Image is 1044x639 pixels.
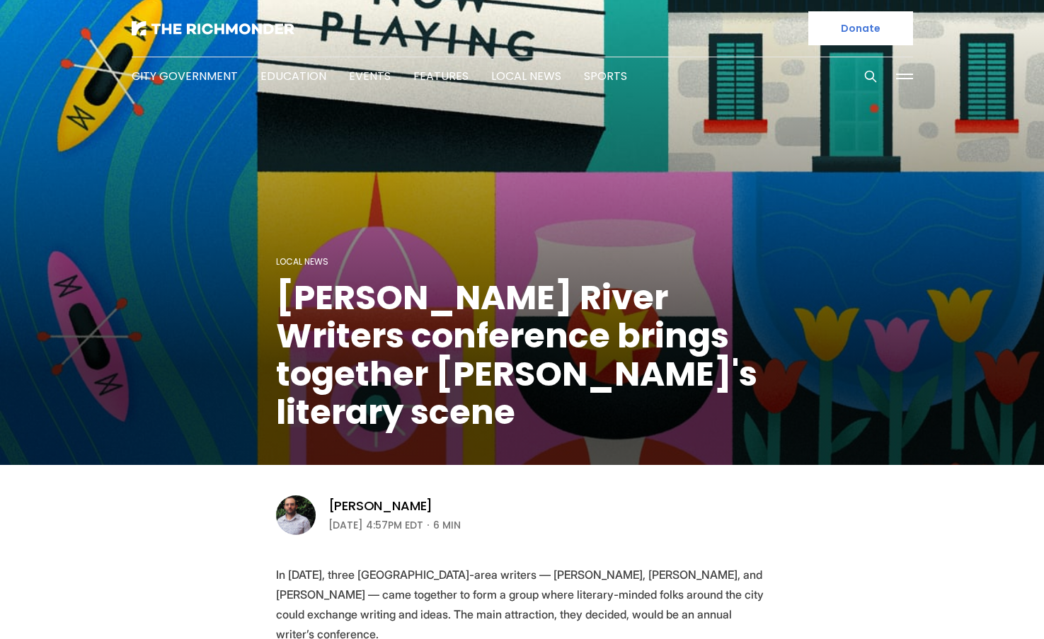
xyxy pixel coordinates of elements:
img: Brandon Haffner [276,495,316,535]
a: City Government [132,68,238,84]
a: Features [413,68,469,84]
button: Search this site [860,66,881,87]
h1: [PERSON_NAME] River Writers conference brings together [PERSON_NAME]'s literary scene [276,279,769,432]
iframe: portal-trigger [924,570,1044,639]
a: Local News [491,68,561,84]
span: 6 min [433,517,461,534]
a: Education [260,68,326,84]
a: Sports [584,68,627,84]
img: The Richmonder [132,21,294,35]
a: Local News [276,255,328,267]
a: Events [349,68,391,84]
time: [DATE] 4:57PM EDT [328,517,423,534]
a: Donate [808,11,913,45]
a: [PERSON_NAME] [328,497,433,514]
